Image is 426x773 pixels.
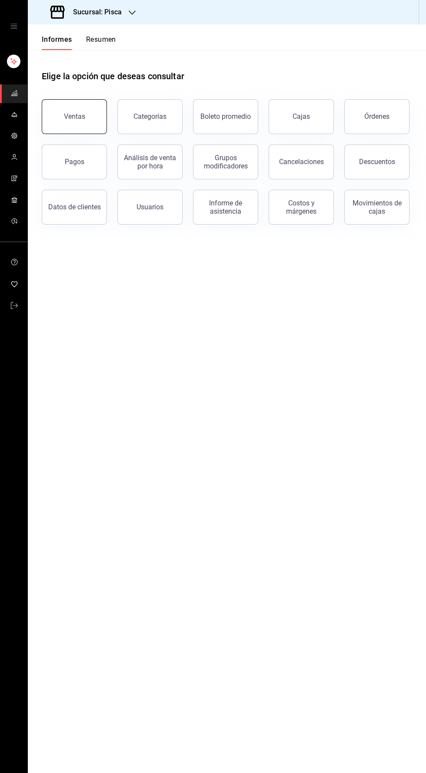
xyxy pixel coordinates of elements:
[269,145,334,179] button: Cancelaciones
[42,35,116,50] div: pestañas de navegación
[42,145,107,179] button: Pagos
[136,203,163,211] font: Usuarios
[42,71,184,81] font: Elige la opción que deseas consultar
[279,158,324,166] font: Cancelaciones
[48,203,101,211] font: Datos de clientes
[117,190,183,225] button: Usuarios
[10,23,17,30] button: cajón abierto
[344,145,409,179] button: Descuentos
[200,112,251,121] font: Boleto promedio
[64,112,85,121] font: Ventas
[286,199,316,215] font: Costos y márgenes
[269,190,334,225] button: Costos y márgenes
[42,99,107,134] button: Ventas
[359,158,395,166] font: Descuentos
[209,199,242,215] font: Informe de asistencia
[117,99,183,134] button: Categorías
[65,158,84,166] font: Pagos
[269,99,334,134] button: Cajas
[344,190,409,225] button: Movimientos de cajas
[86,35,116,44] font: Resumen
[133,112,166,121] font: Categorías
[42,190,107,225] button: Datos de clientes
[364,112,389,121] font: Órdenes
[353,199,402,215] font: Movimientos de cajas
[193,99,258,134] button: Boleto promedio
[124,154,176,170] font: Análisis de venta por hora
[293,112,310,121] font: Cajas
[117,145,183,179] button: Análisis de venta por hora
[344,99,409,134] button: Órdenes
[204,154,248,170] font: Grupos modificadores
[193,190,258,225] button: Informe de asistencia
[193,145,258,179] button: Grupos modificadores
[73,8,122,16] font: Sucursal: Pisca
[42,35,72,44] font: Informes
